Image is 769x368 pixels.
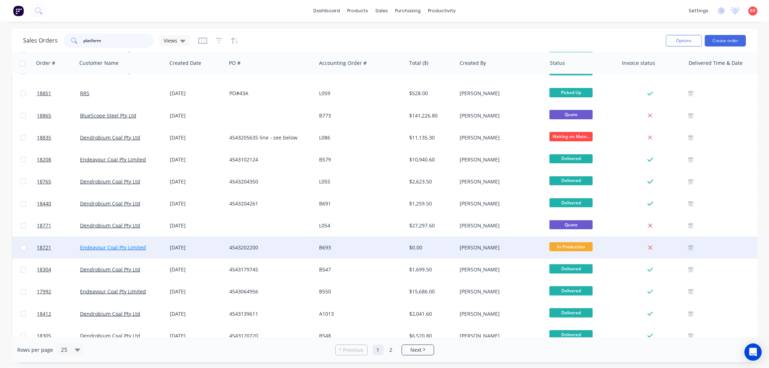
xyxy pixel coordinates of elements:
[80,156,146,163] a: Endeavour Coal Pty Limited
[460,200,540,207] div: [PERSON_NAME]
[170,222,224,229] div: [DATE]
[170,244,224,251] div: [DATE]
[36,59,55,67] div: Order #
[80,266,140,273] a: Dendrobium Coal Pty Ltd
[229,288,309,295] div: 4543064956
[549,198,593,207] span: Delivered
[460,134,540,141] div: [PERSON_NAME]
[460,90,540,97] div: [PERSON_NAME]
[80,310,140,317] a: Dendrobium Coal Pty Ltd
[84,34,154,48] input: Search...
[409,90,452,97] div: $528.00
[319,134,399,141] div: L086
[229,59,240,67] div: PO #
[343,346,363,354] span: Previous
[37,237,80,258] a: 18721
[549,286,593,295] span: Delivered
[170,90,224,97] div: [DATE]
[80,332,140,339] a: Dendrobium Coal Pty Ltd
[319,222,399,229] div: L054
[37,134,51,141] span: 18835
[37,112,51,119] span: 18865
[409,332,452,340] div: $6,520.80
[80,90,89,97] a: RRS
[689,59,743,67] div: Delivered Time & Date
[409,288,452,295] div: $15,686.00
[549,242,593,251] span: In Production
[549,308,593,317] span: Delivered
[80,200,140,207] a: Dendrobium Coal Pty Ltd
[409,222,452,229] div: $27,297.60
[170,156,224,163] div: [DATE]
[169,59,201,67] div: Created Date
[37,325,80,347] a: 18305
[460,178,540,185] div: [PERSON_NAME]
[549,154,593,163] span: Delivered
[37,266,51,273] span: 18304
[37,105,80,127] a: 18865
[409,156,452,163] div: $10,940.60
[170,310,224,318] div: [DATE]
[705,35,746,46] button: Create order
[344,5,372,16] div: products
[744,343,762,361] div: Open Intercom Messenger
[80,112,136,119] a: BlueScope Steel Pty Ltd
[409,112,452,119] div: $141,226.80
[460,112,540,119] div: [PERSON_NAME]
[550,59,565,67] div: Status
[460,310,540,318] div: [PERSON_NAME]
[549,176,593,185] span: Delivered
[460,332,540,340] div: [PERSON_NAME]
[170,332,224,340] div: [DATE]
[319,59,367,67] div: Accounting Order #
[409,178,452,185] div: $2,623.50
[666,35,702,46] button: Options
[37,259,80,280] a: 18304
[229,244,309,251] div: 4543202200
[310,5,344,16] a: dashboard
[13,5,24,16] img: Factory
[80,178,140,185] a: Dendrobium Coal Pty Ltd
[409,59,428,67] div: Total ($)
[170,134,224,141] div: [DATE]
[424,5,459,16] div: productivity
[319,156,399,163] div: B579
[409,134,452,141] div: $11,135.30
[460,244,540,251] div: [PERSON_NAME]
[37,303,80,325] a: 18412
[386,345,397,355] a: Page 2
[37,193,80,214] a: 18440
[372,5,392,16] div: sales
[229,266,309,273] div: 4543179745
[37,178,51,185] span: 18765
[170,178,224,185] div: [DATE]
[170,266,224,273] div: [DATE]
[373,345,384,355] a: Page 1 is your current page
[37,288,51,295] span: 17992
[37,222,51,229] span: 18771
[549,330,593,339] span: Delivered
[622,59,655,67] div: Invoice status
[37,332,51,340] span: 18305
[229,178,309,185] div: 4543204350
[460,288,540,295] div: [PERSON_NAME]
[229,134,309,141] div: 4543205635 line - see below
[460,156,540,163] div: [PERSON_NAME]
[229,90,309,97] div: PO#43A
[336,346,367,354] a: Previous page
[409,244,452,251] div: $0.00
[319,112,399,119] div: B773
[79,59,119,67] div: Customer Name
[460,222,540,229] div: [PERSON_NAME]
[37,244,51,251] span: 18721
[170,288,224,295] div: [DATE]
[392,5,424,16] div: purchasing
[229,310,309,318] div: 4543139611
[80,222,140,229] a: Dendrobium Coal Pty Ltd
[37,90,51,97] span: 18851
[229,156,309,163] div: 4543102124
[549,110,593,119] span: Quote
[37,200,51,207] span: 18440
[549,132,593,141] span: Waiting on Mate...
[319,310,399,318] div: A1013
